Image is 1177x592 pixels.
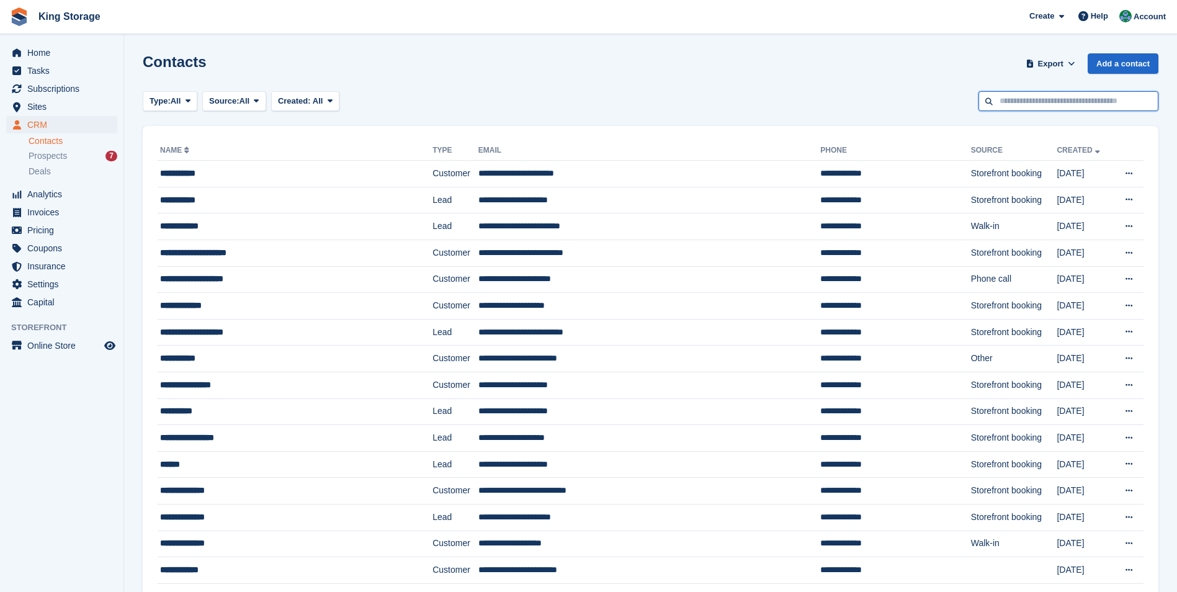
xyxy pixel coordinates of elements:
[1134,11,1166,23] span: Account
[1038,58,1063,70] span: Export
[971,425,1057,452] td: Storefront booking
[971,319,1057,346] td: Storefront booking
[278,96,311,105] span: Created:
[1057,187,1112,213] td: [DATE]
[6,98,117,115] a: menu
[971,504,1057,531] td: Storefront booking
[432,187,478,213] td: Lead
[143,53,207,70] h1: Contacts
[1057,531,1112,557] td: [DATE]
[1057,425,1112,452] td: [DATE]
[1057,478,1112,505] td: [DATE]
[971,293,1057,320] td: Storefront booking
[1057,319,1112,346] td: [DATE]
[432,266,478,293] td: Customer
[971,451,1057,478] td: Storefront booking
[105,151,117,161] div: 7
[27,337,102,354] span: Online Store
[971,398,1057,425] td: Storefront booking
[160,146,192,155] a: Name
[34,6,105,27] a: King Storage
[143,91,197,112] button: Type: All
[29,150,117,163] a: Prospects 7
[432,161,478,187] td: Customer
[27,186,102,203] span: Analytics
[432,141,478,161] th: Type
[29,150,67,162] span: Prospects
[6,276,117,293] a: menu
[1057,213,1112,240] td: [DATE]
[478,141,821,161] th: Email
[432,504,478,531] td: Lead
[27,80,102,97] span: Subscriptions
[432,240,478,266] td: Customer
[432,478,478,505] td: Customer
[27,204,102,221] span: Invoices
[1057,240,1112,266] td: [DATE]
[29,135,117,147] a: Contacts
[209,95,239,107] span: Source:
[1057,161,1112,187] td: [DATE]
[432,213,478,240] td: Lead
[432,398,478,425] td: Lead
[432,293,478,320] td: Customer
[1057,266,1112,293] td: [DATE]
[6,222,117,239] a: menu
[1023,53,1078,74] button: Export
[11,321,123,334] span: Storefront
[971,213,1057,240] td: Walk-in
[1119,10,1132,22] img: John King
[1057,372,1112,398] td: [DATE]
[27,62,102,79] span: Tasks
[27,222,102,239] span: Pricing
[971,346,1057,372] td: Other
[6,44,117,61] a: menu
[27,258,102,275] span: Insurance
[102,338,117,353] a: Preview store
[27,294,102,311] span: Capital
[1057,451,1112,478] td: [DATE]
[432,531,478,557] td: Customer
[432,319,478,346] td: Lead
[432,346,478,372] td: Customer
[971,187,1057,213] td: Storefront booking
[10,7,29,26] img: stora-icon-8386f47178a22dfd0bd8f6a31ec36ba5ce8667c1dd55bd0f319d3a0aa187defe.svg
[6,186,117,203] a: menu
[239,95,250,107] span: All
[6,240,117,257] a: menu
[1057,504,1112,531] td: [DATE]
[1091,10,1108,22] span: Help
[313,96,323,105] span: All
[971,141,1057,161] th: Source
[29,166,51,177] span: Deals
[1088,53,1158,74] a: Add a contact
[432,451,478,478] td: Lead
[27,116,102,133] span: CRM
[432,425,478,452] td: Lead
[27,98,102,115] span: Sites
[971,240,1057,266] td: Storefront booking
[6,294,117,311] a: menu
[1057,346,1112,372] td: [DATE]
[171,95,181,107] span: All
[29,165,117,178] a: Deals
[971,161,1057,187] td: Storefront booking
[1057,557,1112,584] td: [DATE]
[6,62,117,79] a: menu
[1057,293,1112,320] td: [DATE]
[820,141,970,161] th: Phone
[971,478,1057,505] td: Storefront booking
[971,266,1057,293] td: Phone call
[971,372,1057,398] td: Storefront booking
[27,276,102,293] span: Settings
[27,44,102,61] span: Home
[6,337,117,354] a: menu
[27,240,102,257] span: Coupons
[432,372,478,398] td: Customer
[6,80,117,97] a: menu
[432,557,478,584] td: Customer
[202,91,266,112] button: Source: All
[150,95,171,107] span: Type:
[6,258,117,275] a: menu
[6,116,117,133] a: menu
